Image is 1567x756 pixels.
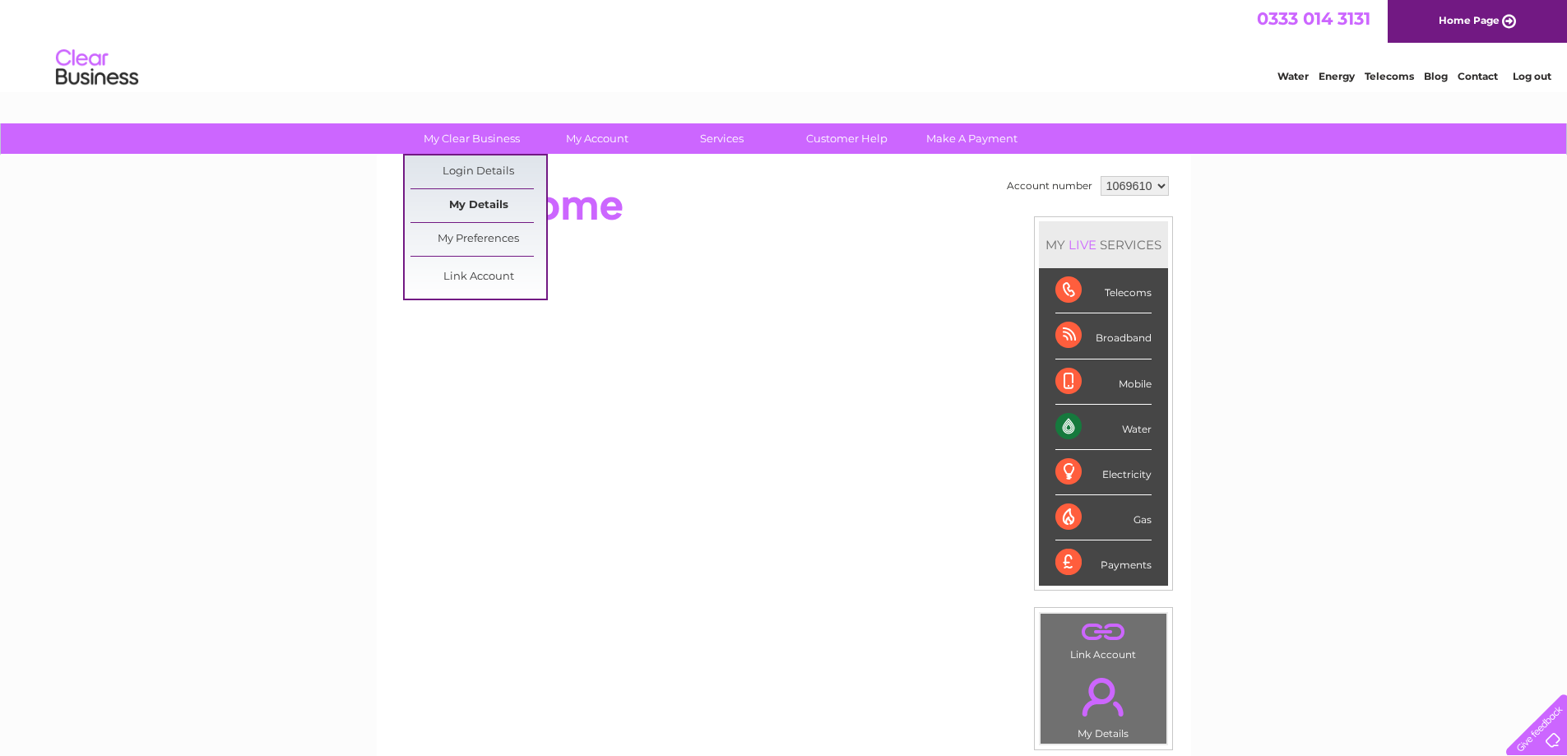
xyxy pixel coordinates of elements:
[1424,70,1448,82] a: Blog
[55,43,139,93] img: logo.png
[529,123,665,154] a: My Account
[779,123,915,154] a: Customer Help
[1257,8,1370,29] a: 0333 014 3131
[410,189,546,222] a: My Details
[904,123,1040,154] a: Make A Payment
[1003,172,1096,200] td: Account number
[1055,268,1152,313] div: Telecoms
[1365,70,1414,82] a: Telecoms
[410,223,546,256] a: My Preferences
[1055,450,1152,495] div: Electricity
[1055,359,1152,405] div: Mobile
[396,9,1173,80] div: Clear Business is a trading name of Verastar Limited (registered in [GEOGRAPHIC_DATA] No. 3667643...
[1045,668,1162,726] a: .
[1055,405,1152,450] div: Water
[410,261,546,294] a: Link Account
[1513,70,1551,82] a: Log out
[1040,613,1167,665] td: Link Account
[1055,540,1152,585] div: Payments
[1045,618,1162,647] a: .
[410,155,546,188] a: Login Details
[1055,495,1152,540] div: Gas
[404,123,540,154] a: My Clear Business
[1040,664,1167,744] td: My Details
[1039,221,1168,268] div: MY SERVICES
[1277,70,1309,82] a: Water
[654,123,790,154] a: Services
[1055,313,1152,359] div: Broadband
[1458,70,1498,82] a: Contact
[1319,70,1355,82] a: Energy
[1065,237,1100,253] div: LIVE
